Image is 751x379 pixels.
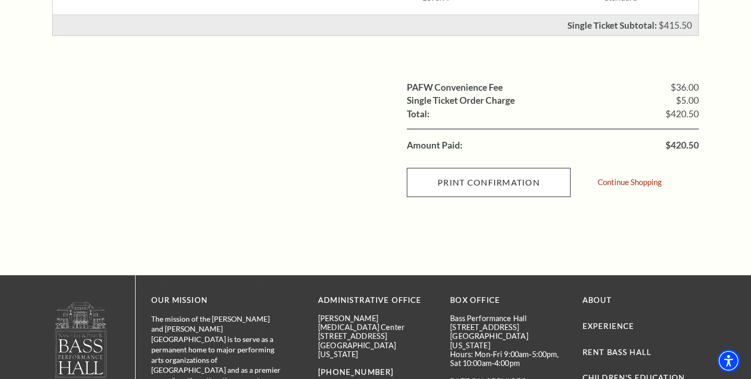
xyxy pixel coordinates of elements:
a: Experience [583,322,635,331]
p: BOX OFFICE [450,294,566,307]
span: $420.50 [665,141,699,150]
span: $5.00 [676,96,699,105]
label: Single Ticket Order Charge [407,96,515,105]
span: $36.00 [671,83,699,92]
a: About [583,296,612,304]
p: OUR MISSION [151,294,282,307]
span: $420.50 [665,109,699,119]
p: [GEOGRAPHIC_DATA][US_STATE] [318,341,434,359]
label: PAFW Convenience Fee [407,83,503,92]
div: Accessibility Menu [717,349,740,372]
label: Total: [407,109,430,119]
p: Administrative Office [318,294,434,307]
p: [STREET_ADDRESS] [318,332,434,340]
a: Rent Bass Hall [583,348,651,357]
p: [STREET_ADDRESS] [450,323,566,332]
p: [PHONE_NUMBER] [318,366,434,379]
p: [GEOGRAPHIC_DATA][US_STATE] [450,332,566,350]
input: Submit button [407,168,571,197]
p: Bass Performance Hall [450,314,566,323]
p: Hours: Mon-Fri 9:00am-5:00pm, Sat 10:00am-4:00pm [450,350,566,368]
img: owned and operated by Performing Arts Fort Worth, A NOT-FOR-PROFIT 501(C)3 ORGANIZATION [54,301,107,378]
a: Continue Shopping [598,178,662,186]
span: $415.50 [659,20,692,31]
p: Single Ticket Subtotal: [567,21,657,30]
label: Amount Paid: [407,141,463,150]
p: [PERSON_NAME][MEDICAL_DATA] Center [318,314,434,332]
